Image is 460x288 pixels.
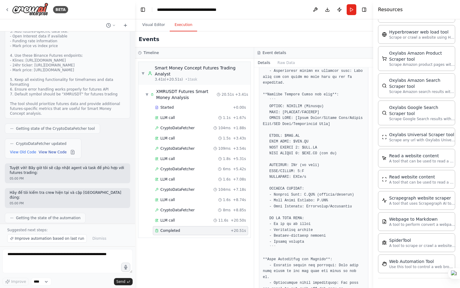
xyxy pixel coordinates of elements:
div: Oxylabs Amazon Product Scraper tool [389,50,455,62]
p: Scrape or crawl a website using Hyperbrowser and return the contents in properly formatted markdo... [389,35,455,40]
p: Scrape Amazon product pages with Oxylabs Amazon Product Scraper [389,62,455,67]
p: Hãy để tôi kiểm tra crew hiện tại và cập [GEOGRAPHIC_DATA] đúng: [10,190,125,200]
button: Switch to previous chat [104,22,118,29]
span: 6ms [223,167,231,171]
img: SpiderTool [382,240,387,245]
div: Oxylabs Universal Scraper tool [389,132,455,138]
span: • 1 task [185,77,197,82]
span: + 8.74s [233,197,246,202]
span: 1.8s [223,156,231,161]
span: 104ms [218,187,231,192]
span: Dismiss [92,236,106,241]
img: OxylabsGoogleSearchScraperTool [382,110,387,115]
span: CryptoDataFetcher [160,126,195,130]
span: + 5.31s [233,156,246,161]
span: + 3.54s [233,146,246,151]
div: 05:00 PM [10,176,125,181]
h3: Timeline [143,50,159,55]
p: Scrape any url with Oxylabs Universal Scraper [389,138,455,142]
div: 05:00 PM [10,201,125,206]
img: HyperbrowserLoadTool [382,32,387,37]
span: 8ms [223,208,231,213]
img: OxylabsAmazonProductScraperTool [382,56,387,61]
span: + 1.67s [233,115,246,120]
span: 11.6s [218,218,228,223]
div: Oxylabs Google Search Scraper tool [389,104,455,117]
button: Visual Editor [137,19,170,31]
img: ScrapeElementFromWebsiteTool [382,156,387,161]
span: Getting state of the CryptoDataFetcher tool [16,126,95,131]
div: Smart Money Concept Futures Trading Analyst [155,65,247,77]
img: OxylabsAmazonSearchScraperTool [382,83,387,88]
span: CryptoDataFetcher [160,208,195,213]
p: A tool to scrape or crawl a website and return LLM-ready content. [389,243,455,248]
p: A tool that uses Scrapegraph AI to intelligently scrape website content. [389,201,455,206]
span: 1.6s [223,197,231,202]
button: Details [254,59,274,67]
span: LLM call [160,136,175,141]
span: + 20.50s [231,218,246,223]
span: + 7.18s [233,187,246,192]
span: 1.6s [223,177,231,182]
span: + 20.51s [231,228,246,233]
span: LLM call [160,218,175,223]
button: View New Code [39,149,67,156]
img: SerplyWebpageToMarkdownTool [382,219,387,224]
span: + 1.88s [233,126,246,130]
div: Hyperbrowser web load tool [389,29,455,35]
button: View Old Code [10,149,36,156]
button: Send [114,278,133,285]
span: + 5.42s [233,167,246,171]
span: + 3.41s [235,92,248,97]
span: LLM call [160,115,175,120]
span: LLM call [160,156,175,161]
button: Raw Data [274,59,299,67]
div: Web Automation Tool [389,258,455,264]
span: Improve automation based on last run [15,236,84,241]
div: XMRUSDT Futures Smart Money Analysis [156,88,217,101]
button: Improve [2,278,29,286]
img: OxylabsUniversalScraperTool [382,135,387,139]
button: Hide left sidebar [139,5,147,14]
span: + 7.08s [233,177,246,182]
span: + 0.00s [233,105,246,110]
img: StagehandTool [382,261,387,266]
span: CryptoDataFetcher updated [16,141,66,146]
span: + 8.85s [233,208,246,213]
div: SpiderTool [389,237,455,243]
span: 104ms [218,126,231,130]
p: Use this tool to control a web browser and interact with websites using natural language. Capabil... [389,264,455,269]
span: LLM call [160,197,175,202]
div: BETA [53,6,68,13]
span: ▼ [146,92,148,97]
p: A tool that can be used to read a website content. [389,159,455,164]
span: CryptoDataFetcher [160,167,195,171]
img: ScrapegraphScrapeTool [382,198,387,203]
span: LLM call [160,177,175,182]
span: Getting the state of the automation [16,216,80,220]
p: Tuyệt vời! Bây giờ tôi sẽ cập nhật agent và task để phù hợp với futures trading: [10,166,125,175]
span: 1.1s [223,115,231,120]
button: Execution [170,19,197,31]
button: Improve automation based on last run [7,234,87,243]
span: CryptoDataFetcher [160,146,195,151]
div: Scrapegraph website scraper [389,195,455,201]
nav: breadcrumb [157,7,225,13]
span: 109ms [218,146,231,151]
span: 20.51s [222,92,234,97]
div: Read a website content [389,153,455,159]
div: Oxylabs Amazon Search Scraper tool [389,77,455,89]
span: + 3.43s [233,136,246,141]
span: 3.41s (+20.51s) [155,77,183,82]
h3: Event details [263,50,286,55]
p: Scrape Google Search results with Oxylabs Google Search Scraper [389,117,455,121]
button: Dismiss [89,234,109,243]
img: Logo [12,3,48,16]
button: Start a new chat [121,22,130,29]
div: Webpage to Markdown [389,216,455,222]
button: Click to speak your automation idea [121,263,130,272]
img: ScrapeWebsiteTool [382,177,387,182]
h2: Events [139,35,159,43]
span: ▼ [141,71,145,76]
p: A tool that can be used to read a website content. [389,180,455,185]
